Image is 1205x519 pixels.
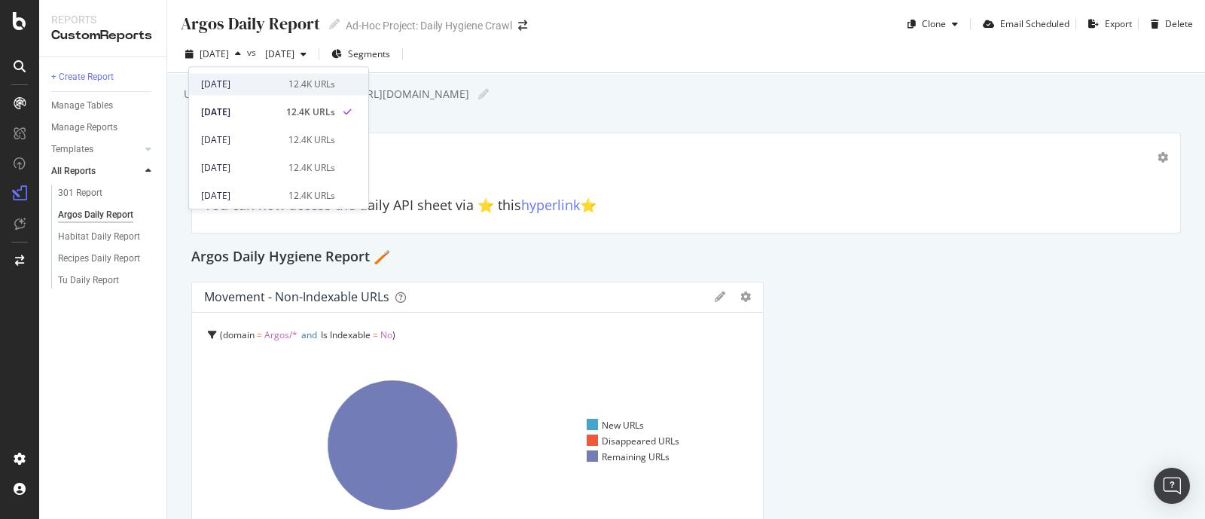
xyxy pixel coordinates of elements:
div: gear [1158,152,1168,163]
div: Remaining URLs [587,450,670,463]
div: Clone [922,17,946,30]
button: [DATE] [259,42,313,66]
div: 12.4K URLs [288,189,335,203]
span: and [301,328,317,341]
i: Edit report name [478,89,489,99]
div: Tu Daily Report [58,273,119,289]
div: Movement - non-indexable URLs [204,289,389,304]
span: Segments [348,47,390,60]
div: Daily API SheetYou can now access the daily API sheet via ⭐️ thishyperlink⭐️ [191,133,1181,234]
i: Edit report name [329,19,340,29]
a: Tu Daily Report [58,273,156,289]
span: = [373,328,378,341]
a: Templates [51,142,141,157]
a: Argos Daily Report [58,207,156,223]
div: All Reports [51,163,96,179]
div: URL details Google sheets export: [URL][DOMAIN_NAME] [182,87,469,102]
span: domain [223,328,255,341]
div: + Create Report [51,69,114,85]
a: Habitat Daily Report [58,229,156,245]
div: Delete [1165,17,1193,30]
div: Manage Reports [51,120,117,136]
a: Manage Tables [51,98,156,114]
div: Email Scheduled [1000,17,1069,30]
div: Templates [51,142,93,157]
div: 12.4K URLs [288,161,335,175]
div: Ad-Hoc Project: Daily Hygiene Crawl [346,18,512,33]
div: CustomReports [51,27,154,44]
div: 12.4K URLs [286,105,335,119]
div: Open Intercom Messenger [1154,468,1190,504]
div: [DATE] [201,133,279,147]
div: Export [1105,17,1132,30]
h2: You can now access the daily API sheet via ⭐️ this ⭐️ [204,198,1168,213]
div: 12.4K URLs [288,133,335,147]
a: hyperlink [521,196,580,214]
div: [DATE] [201,189,279,203]
a: Manage Reports [51,120,156,136]
a: Recipes Daily Report [58,251,156,267]
div: [DATE] [201,161,279,175]
button: Clone [901,12,964,36]
div: Habitat Daily Report [58,229,140,245]
span: Is Indexable [321,328,371,341]
span: vs [247,46,259,59]
button: Export [1082,12,1132,36]
span: No [380,328,392,341]
div: Manage Tables [51,98,113,114]
span: 2025 Oct. 13th [200,47,229,60]
button: Delete [1145,12,1193,36]
div: Argos Daily Report [179,12,320,35]
a: All Reports [51,163,141,179]
button: [DATE] [179,42,247,66]
div: 12.4K URLs [288,78,335,91]
a: + Create Report [51,69,156,85]
div: 301 Report [58,185,102,201]
span: Argos/* [264,328,297,341]
div: Recipes Daily Report [58,251,140,267]
div: New URLs [587,419,644,432]
span: 2025 Sep. 15th [259,47,294,60]
span: = [257,328,262,341]
div: arrow-right-arrow-left [518,20,527,31]
h2: Argos Daily Hygiene Report 🪥 [191,246,390,270]
div: Argos Daily Report [58,207,133,223]
a: 301 Report [58,185,156,201]
button: Segments [325,42,396,66]
div: Argos Daily Hygiene Report 🪥 [191,246,1181,270]
div: [DATE] [201,105,277,119]
div: gear [740,292,751,302]
button: Email Scheduled [977,12,1069,36]
div: Disappeared URLs [587,435,679,447]
div: Reports [51,12,154,27]
div: [DATE] [201,78,279,91]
